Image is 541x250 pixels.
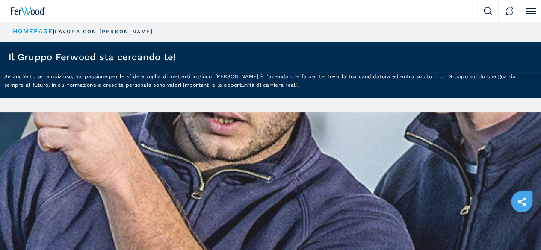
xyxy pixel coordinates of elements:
[13,28,53,35] a: HOMEPAGE
[505,7,514,15] img: Contact us
[520,0,541,22] button: Click to toggle menu
[55,28,153,35] p: lavora con [PERSON_NAME]
[9,53,176,62] h1: Il Gruppo Ferwood sta cercando te!
[484,7,492,15] img: Search
[53,29,55,35] span: |
[505,212,535,244] iframe: Chat
[11,7,46,15] img: Ferwood
[511,191,532,212] a: sharethis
